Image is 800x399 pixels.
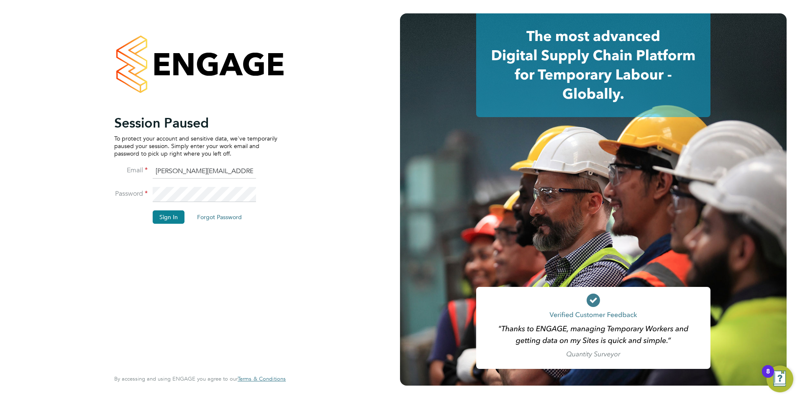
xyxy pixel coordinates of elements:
button: Open Resource Center, 8 new notifications [767,366,793,392]
button: Forgot Password [190,210,249,224]
button: Sign In [153,210,185,224]
h2: Session Paused [114,115,277,131]
span: Terms & Conditions [238,375,286,382]
label: Email [114,166,148,175]
span: By accessing and using ENGAGE you agree to our [114,375,286,382]
div: 8 [766,371,770,382]
p: To protect your account and sensitive data, we've temporarily paused your session. Simply enter y... [114,135,277,158]
label: Password [114,189,148,198]
input: Enter your work email... [153,164,256,179]
a: Terms & Conditions [238,376,286,382]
